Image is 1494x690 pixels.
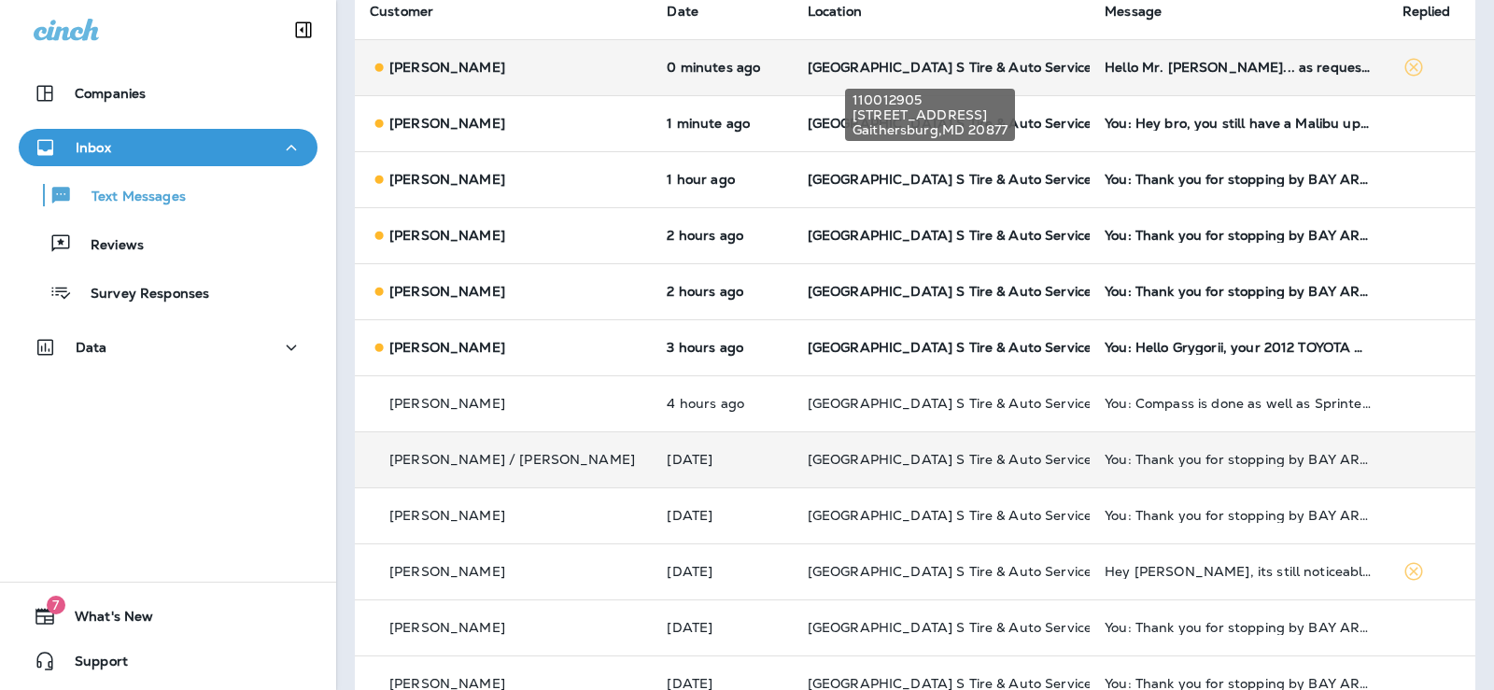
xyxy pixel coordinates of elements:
div: Hey Rick, its still noticeably pulling to the right when there is the slightest of road curve or ... [1105,564,1372,579]
span: [GEOGRAPHIC_DATA] S Tire & Auto Service [808,395,1092,412]
span: Replied [1402,3,1451,20]
span: 110012905 [853,92,1008,107]
p: [PERSON_NAME] / [PERSON_NAME] [389,452,635,467]
p: Aug 23, 2025 12:34 PM [667,564,777,579]
button: Inbox [19,129,317,166]
p: [PERSON_NAME] [389,508,505,523]
p: Aug 25, 2025 08:50 AM [667,396,777,411]
div: You: Thank you for stopping by BAY AREA Point S Tire & Auto Service! If you're happy with the ser... [1105,284,1372,299]
span: [GEOGRAPHIC_DATA] S Tire & Auto Service [808,59,1092,76]
button: Data [19,329,317,366]
span: [GEOGRAPHIC_DATA] S Tire & Auto Service [808,339,1092,356]
button: Collapse Sidebar [277,11,330,49]
p: Aug 23, 2025 01:26 PM [667,508,777,523]
p: [PERSON_NAME] [389,620,505,635]
p: Data [76,340,107,355]
span: Location [808,3,862,20]
div: You: Hello Grygorii, your 2012 TOYOTA HIGHLANDER is due for an oil change. Come into BAY AREA Poi... [1105,340,1372,355]
span: [GEOGRAPHIC_DATA] S Tire & Auto Service [808,451,1092,468]
span: Customer [370,3,433,20]
p: Text Messages [73,189,186,206]
span: [GEOGRAPHIC_DATA] S Tire & Auto Service [808,563,1092,580]
div: You: Compass is done as well as Sprinter, Sentra, Sante Fe, and Malibu. Waiting for tires for Kia EV [1105,396,1372,411]
button: Survey Responses [19,273,317,312]
span: [GEOGRAPHIC_DATA] S Tire & Auto Service [808,171,1092,188]
p: Reviews [72,237,144,255]
div: You: Hey bro, you still have a Malibu up in here! [1105,116,1372,131]
p: Aug 23, 2025 12:26 PM [667,620,777,635]
button: Support [19,642,317,680]
p: [PERSON_NAME] [389,340,505,355]
span: [GEOGRAPHIC_DATA] S Tire & Auto Service [808,115,1092,132]
div: You: Thank you for stopping by BAY AREA Point S Tire & Auto Service! If you're happy with the ser... [1105,172,1372,187]
button: Reviews [19,224,317,263]
div: You: Thank you for stopping by BAY AREA Point S Tire & Auto Service! If you're happy with the ser... [1105,508,1372,523]
span: [GEOGRAPHIC_DATA] S Tire & Auto Service [808,507,1092,524]
span: Message [1105,3,1162,20]
div: You: Thank you for stopping by BAY AREA Point S Tire & Auto Service! If you're happy with the ser... [1105,452,1372,467]
span: Date [667,3,698,20]
span: [GEOGRAPHIC_DATA] S Tire & Auto Service [808,283,1092,300]
p: Aug 25, 2025 10:26 AM [667,228,777,243]
span: [STREET_ADDRESS] [853,107,1008,122]
p: Aug 25, 2025 01:15 PM [667,60,777,75]
p: [PERSON_NAME] [389,396,505,411]
p: [PERSON_NAME] [389,284,505,299]
span: What's New [56,609,153,631]
p: Aug 25, 2025 11:26 AM [667,172,777,187]
p: Inbox [76,140,111,155]
span: Gaithersburg , MD 20877 [853,122,1008,137]
p: Aug 25, 2025 01:14 PM [667,116,777,131]
p: Aug 25, 2025 10:26 AM [667,284,777,299]
p: Companies [75,86,146,101]
span: Support [56,654,128,676]
button: Text Messages [19,176,317,215]
button: Companies [19,75,317,112]
div: You: Thank you for stopping by BAY AREA Point S Tire & Auto Service! If you're happy with the ser... [1105,228,1372,243]
p: [PERSON_NAME] [389,116,505,131]
p: [PERSON_NAME] [389,172,505,187]
p: [PERSON_NAME] [389,228,505,243]
div: You: Thank you for stopping by BAY AREA Point S Tire & Auto Service! If you're happy with the ser... [1105,620,1372,635]
p: [PERSON_NAME] [389,60,505,75]
p: Aug 23, 2025 02:26 PM [667,452,777,467]
span: 7 [47,596,65,614]
button: 7What's New [19,598,317,635]
p: Aug 25, 2025 10:07 AM [667,340,777,355]
span: [GEOGRAPHIC_DATA] S Tire & Auto Service [808,619,1092,636]
div: Hello Mr. Rick... as requested. [1105,60,1372,75]
span: [GEOGRAPHIC_DATA] S Tire & Auto Service [808,227,1092,244]
p: [PERSON_NAME] [389,564,505,579]
p: Survey Responses [72,286,209,303]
